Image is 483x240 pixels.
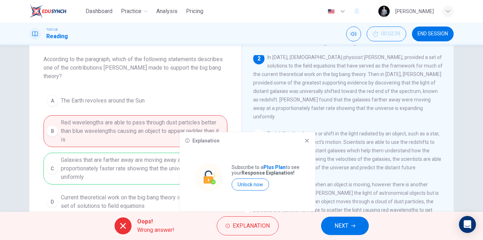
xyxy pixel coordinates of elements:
[232,164,300,176] p: Subscribe to a to see your
[253,131,441,170] span: Redshift is the change or shift in the light radiated by an object, such as a star, that indicate...
[192,138,220,144] h6: Explanation
[459,216,476,233] div: Open Intercom Messenger
[46,27,58,32] span: TOEFL®
[241,170,295,176] strong: Response Explanation!
[156,7,178,16] span: Analysis
[381,31,400,37] span: 00:02:39
[137,226,174,234] span: Wrong answer!
[346,27,361,41] div: Mute
[86,7,112,16] span: Dashboard
[378,6,390,17] img: Profile picture
[137,217,174,226] span: Oops!
[367,27,406,41] div: Hide
[232,178,269,191] button: Unlock now
[253,129,264,141] div: 3
[29,4,66,18] img: EduSynch logo
[233,221,270,231] span: Explanation
[43,55,227,81] span: According to the paragraph, which of the following statements describes one of the contributions ...
[186,7,203,16] span: Pricing
[46,32,68,41] h1: Reading
[253,182,439,238] span: Redshift only occurs when an object is moving, however there is another mechanism that can [PERSO...
[395,7,434,16] div: [PERSON_NAME]
[334,221,348,231] span: NEXT
[418,31,448,37] span: END SESSION
[121,7,141,16] span: Practice
[263,164,286,170] strong: Plus Plan
[253,53,264,64] div: 2
[327,9,336,14] img: en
